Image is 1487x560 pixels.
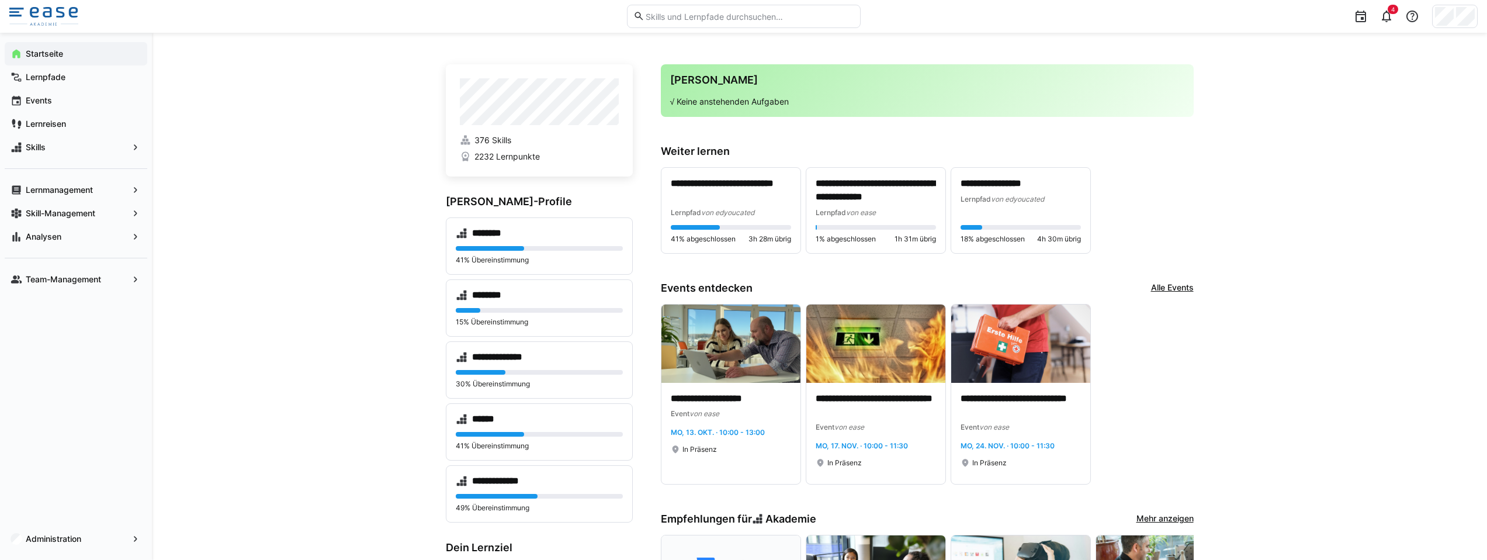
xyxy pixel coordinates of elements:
span: Mo, 17. Nov. · 10:00 - 11:30 [816,441,908,450]
img: image [806,305,945,383]
span: 3h 28m übrig [748,234,791,244]
span: von ease [846,208,876,217]
span: Lernpfad [671,208,701,217]
p: 41% Übereinstimmung [456,441,623,451]
img: image [661,305,800,383]
span: 1h 31m übrig [895,234,936,244]
input: Skills und Lernpfade durchsuchen… [644,11,854,22]
span: 4 [1391,6,1395,13]
span: Mo, 24. Nov. · 10:00 - 11:30 [961,441,1055,450]
span: 376 Skills [474,134,511,146]
h3: [PERSON_NAME]-Profile [446,195,633,208]
span: Lernpfad [816,208,846,217]
span: 4h 30m übrig [1037,234,1081,244]
a: Mehr anzeigen [1136,513,1194,526]
span: Event [816,423,834,431]
span: Event [671,409,689,418]
span: Akademie [765,513,816,526]
span: von ease [689,409,719,418]
span: In Präsenz [972,458,1007,468]
span: von edyoucated [701,208,754,217]
p: 30% Übereinstimmung [456,379,623,389]
a: Alle Events [1151,282,1194,295]
h3: Dein Lernziel [446,541,633,554]
p: 15% Übereinstimmung [456,317,623,327]
h3: Weiter lernen [661,145,1194,158]
span: In Präsenz [827,458,862,468]
span: 1% abgeschlossen [816,234,876,244]
a: 376 Skills [460,134,619,146]
span: von ease [834,423,864,431]
span: Event [961,423,979,431]
span: Lernpfad [961,195,991,203]
span: von edyoucated [991,195,1044,203]
span: 2232 Lernpunkte [474,151,540,163]
h3: [PERSON_NAME] [670,74,1184,87]
h3: Events entdecken [661,282,753,295]
p: 41% Übereinstimmung [456,255,623,265]
p: √ Keine anstehenden Aufgaben [670,96,1184,108]
span: von ease [979,423,1009,431]
p: 49% Übereinstimmung [456,503,623,513]
span: Mo, 13. Okt. · 10:00 - 13:00 [671,428,765,437]
span: 41% abgeschlossen [671,234,736,244]
img: image [951,305,1090,383]
span: In Präsenz [682,445,717,454]
h3: Empfehlungen für [661,513,817,526]
span: 18% abgeschlossen [961,234,1025,244]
